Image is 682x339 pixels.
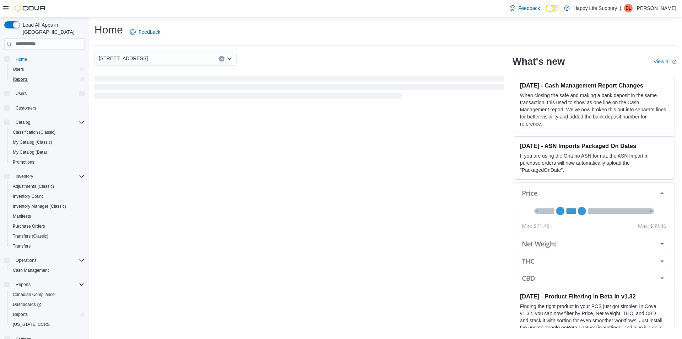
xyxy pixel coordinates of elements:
[13,104,85,112] span: Customers
[7,137,87,147] button: My Catalog (Classic)
[7,181,87,191] button: Adjustments (Classic)
[10,128,85,137] span: Classification (Classic)
[507,1,543,15] a: Feedback
[10,128,59,137] a: Classification (Classic)
[94,23,123,37] h1: Home
[672,60,676,64] svg: External link
[16,105,36,111] span: Customers
[1,117,87,127] button: Catalog
[1,54,87,64] button: Home
[7,211,87,221] button: Manifests
[13,118,85,127] span: Catalog
[10,266,52,275] a: Cash Management
[10,242,33,250] a: Transfers
[10,222,85,231] span: Purchase Orders
[10,75,31,84] a: Reports
[10,320,85,329] span: Washington CCRS
[13,139,52,145] span: My Catalog (Classic)
[10,202,85,211] span: Inventory Manager (Classic)
[520,303,669,338] p: Finding the right product in your POS just got simpler. In Cova v1.32, you can now filter by Pric...
[520,293,669,300] h3: [DATE] - Product Filtering in Beta in v1.32
[10,212,34,221] a: Manifests
[13,89,29,98] button: Users
[567,325,598,330] em: Beta Features
[654,59,676,64] a: View allExternal link
[227,56,232,62] button: Open list of options
[10,222,48,231] a: Purchase Orders
[13,233,48,239] span: Transfers (Classic)
[546,5,561,12] input: Dark Mode
[7,127,87,137] button: Classification (Classic)
[10,290,85,299] span: Canadian Compliance
[1,171,87,181] button: Inventory
[13,149,47,155] span: My Catalog (Beta)
[16,282,31,287] span: Reports
[10,65,27,74] a: Users
[10,290,58,299] a: Canadian Compliance
[10,182,85,191] span: Adjustments (Classic)
[520,82,669,89] h3: [DATE] - Cash Management Report Changes
[10,202,69,211] a: Inventory Manager (Classic)
[1,89,87,99] button: Users
[10,266,85,275] span: Cash Management
[13,256,39,265] button: Operations
[13,280,33,289] button: Reports
[13,194,43,199] span: Inventory Count
[127,25,163,39] a: Feedback
[10,192,46,201] a: Inventory Count
[7,290,87,300] button: Canadian Compliance
[7,300,87,309] a: Dashboards
[620,4,621,12] p: |
[14,5,46,12] img: Cova
[624,4,633,12] div: David Law
[13,302,41,307] span: Dashboards
[10,242,85,250] span: Transfers
[16,174,33,179] span: Inventory
[13,203,66,209] span: Inventory Manager (Classic)
[16,258,37,263] span: Operations
[10,232,85,240] span: Transfers (Classic)
[7,201,87,211] button: Inventory Manager (Classic)
[99,54,148,63] span: [STREET_ADDRESS]
[10,138,85,147] span: My Catalog (Classic)
[573,4,617,12] p: Happy Life Sudbury
[13,159,34,165] span: Promotions
[520,92,669,127] p: When closing the safe and making a bank deposit in the same transaction, this used to show as one...
[7,231,87,241] button: Transfers (Classic)
[1,280,87,290] button: Reports
[7,221,87,231] button: Purchase Orders
[10,138,55,147] a: My Catalog (Classic)
[13,280,85,289] span: Reports
[13,67,24,72] span: Users
[10,65,85,74] span: Users
[13,322,50,327] span: [US_STATE] CCRS
[7,64,87,74] button: Users
[13,292,55,297] span: Canadian Compliance
[16,57,27,62] span: Home
[635,4,676,12] p: [PERSON_NAME]
[7,74,87,84] button: Reports
[7,265,87,275] button: Cash Management
[7,147,87,157] button: My Catalog (Beta)
[10,148,50,157] a: My Catalog (Beta)
[13,268,49,273] span: Cash Management
[7,191,87,201] button: Inventory Count
[7,309,87,319] button: Reports
[13,55,85,64] span: Home
[10,182,57,191] a: Adjustments (Classic)
[13,76,28,82] span: Reports
[1,255,87,265] button: Operations
[13,256,85,265] span: Operations
[10,232,51,240] a: Transfers (Classic)
[13,104,39,112] a: Customers
[13,129,56,135] span: Classification (Classic)
[16,91,27,96] span: Users
[7,157,87,167] button: Promotions
[513,56,565,67] h2: What's new
[13,89,85,98] span: Users
[139,28,160,36] span: Feedback
[1,103,87,113] button: Customers
[20,21,85,36] span: Load All Apps in [GEOGRAPHIC_DATA]
[10,158,37,166] a: Promotions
